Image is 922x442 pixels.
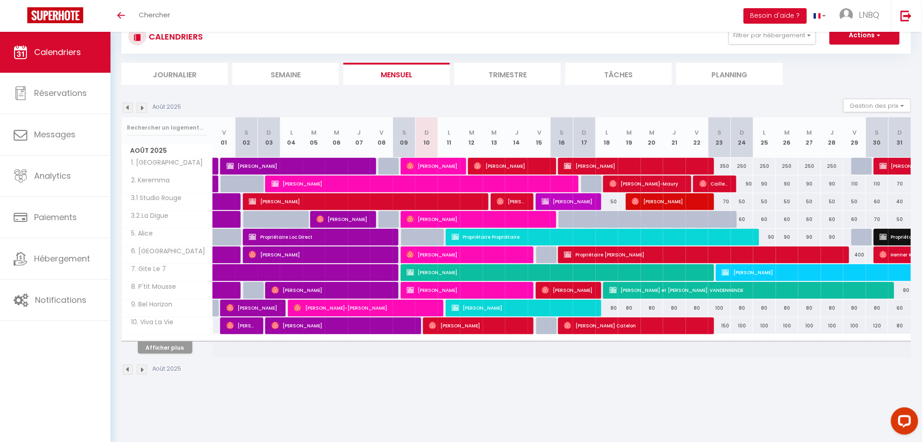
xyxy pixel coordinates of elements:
[294,299,438,316] span: [PERSON_NAME]-[PERSON_NAME]
[798,229,821,246] div: 90
[731,117,754,158] th: 24
[34,211,77,223] span: Paiements
[272,281,393,299] span: [PERSON_NAME]
[700,175,730,192] span: Cailleux Quesnel
[379,128,383,137] abbr: V
[866,117,889,158] th: 30
[227,317,257,334] span: [PERSON_NAME]
[708,317,731,334] div: 150
[258,117,281,158] th: 03
[123,246,208,256] span: 6. [GEOGRAPHIC_DATA]
[731,317,754,334] div: 100
[334,128,339,137] abbr: M
[407,211,551,228] span: [PERSON_NAME]
[317,211,370,228] span: [PERSON_NAME]
[753,158,776,175] div: 250
[798,158,821,175] div: 250
[272,175,575,192] span: [PERSON_NAME]
[152,103,181,111] p: Août 2025
[753,193,776,210] div: 50
[123,193,184,203] span: 3.1 Studio Rouge
[357,128,361,137] abbr: J
[123,264,169,274] span: 7. Gite Le 7
[843,117,866,158] th: 29
[424,128,429,137] abbr: D
[34,46,81,58] span: Calendriers
[776,158,799,175] div: 250
[222,128,226,137] abbr: V
[138,342,192,354] button: Afficher plus
[610,281,890,299] span: [PERSON_NAME] et [PERSON_NAME]. VANDENHENDE
[596,117,619,158] th: 18
[821,317,844,334] div: 100
[729,26,816,45] button: Filtrer par hébergement
[853,128,857,137] abbr: V
[34,253,90,264] span: Hébergement
[550,117,573,158] th: 16
[686,300,709,316] div: 80
[888,117,911,158] th: 31
[673,128,676,137] abbr: J
[407,157,460,175] span: [PERSON_NAME]
[429,317,528,334] span: [PERSON_NAME]
[731,176,754,192] div: 90
[303,117,326,158] th: 05
[123,229,157,239] span: 5. Alice
[497,193,527,210] span: [PERSON_NAME]
[753,300,776,316] div: 80
[627,128,632,137] abbr: M
[505,117,528,158] th: 14
[807,128,812,137] abbr: M
[244,128,248,137] abbr: S
[821,300,844,316] div: 80
[866,176,889,192] div: 110
[152,365,181,373] p: Août 2025
[875,128,879,137] abbr: S
[888,176,911,192] div: 70
[776,193,799,210] div: 50
[884,404,922,442] iframe: LiveChat chat widget
[474,157,550,175] span: [PERSON_NAME]
[676,63,783,85] li: Planning
[565,63,672,85] li: Tâches
[708,117,731,158] th: 23
[843,317,866,334] div: 100
[34,129,76,140] span: Messages
[821,229,844,246] div: 90
[280,117,303,158] th: 04
[123,176,172,186] span: 2. Keremma
[830,26,900,45] button: Actions
[402,128,406,137] abbr: S
[776,117,799,158] th: 26
[122,144,212,157] span: Août 2025
[27,7,83,23] img: Super Booking
[460,117,483,158] th: 12
[415,117,438,158] th: 10
[139,10,170,20] span: Chercher
[596,193,619,210] div: 50
[123,282,179,292] span: 8. P'tit Mousse
[407,246,528,263] span: [PERSON_NAME]
[123,211,171,221] span: 3.2 La Digue
[213,117,236,158] th: 01
[452,228,755,246] span: Propriétaire Propriétaire
[290,128,293,137] abbr: L
[605,128,608,137] abbr: L
[866,193,889,210] div: 60
[866,211,889,228] div: 70
[776,229,799,246] div: 90
[708,158,731,175] div: 350
[776,300,799,316] div: 80
[227,299,280,316] span: [PERSON_NAME]
[776,211,799,228] div: 60
[564,246,845,263] span: Propriétaire [PERSON_NAME]
[582,128,587,137] abbr: D
[641,117,664,158] th: 20
[753,317,776,334] div: 100
[888,211,911,228] div: 50
[776,176,799,192] div: 90
[708,193,731,210] div: 70
[325,117,348,158] th: 06
[560,128,564,137] abbr: S
[859,9,880,20] span: LNBQ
